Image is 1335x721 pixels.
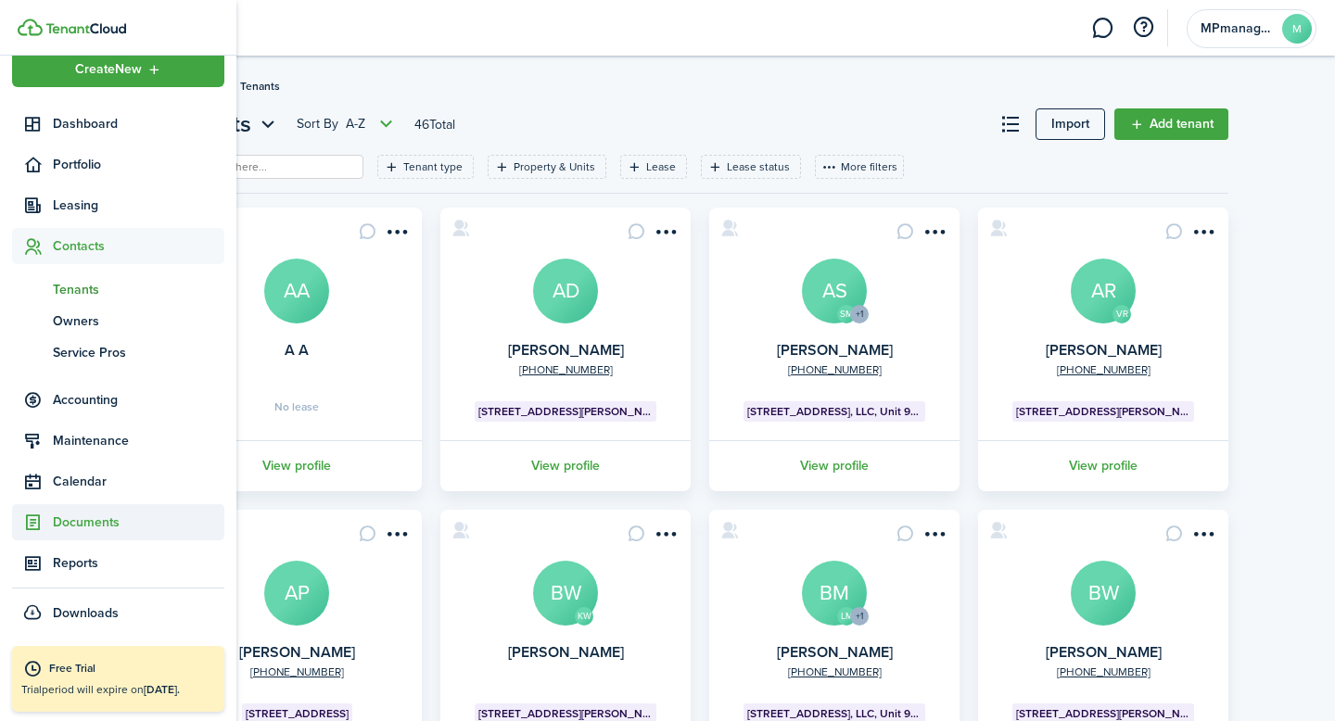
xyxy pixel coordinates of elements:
[53,343,224,362] span: Service Pros
[12,51,224,87] button: Open menu
[747,403,922,420] span: [STREET_ADDRESS], LLC, Unit 986
[297,113,398,135] button: Sort byA-Z
[53,236,224,256] span: Contacts
[297,113,398,135] button: Open menu
[919,525,948,550] button: Open menu
[12,336,224,368] a: Service Pros
[519,361,613,378] a: [PHONE_NUMBER]
[850,607,869,626] avatar-counter: +1
[346,115,365,133] span: A-Z
[533,561,598,626] a: BW
[53,512,224,532] span: Documents
[53,553,224,573] span: Reports
[488,155,606,179] filter-tag: Open filter
[377,155,474,179] filter-tag: Open filter
[837,305,856,323] avatar-text: SM
[1036,108,1105,140] a: Import
[706,440,962,491] a: View profile
[12,305,224,336] a: Owners
[1112,305,1131,323] avatar-text: VR
[1057,361,1151,378] a: [PHONE_NUMBER]
[12,646,224,712] a: Free TrialTrialperiod will expire on[DATE].
[788,664,882,680] a: [PHONE_NUMBER]
[646,158,676,175] filter-tag-label: Lease
[18,19,43,36] img: TenantCloud
[403,158,463,175] filter-tag-label: Tenant type
[438,440,693,491] a: View profile
[53,196,224,215] span: Leasing
[381,525,411,550] button: Open menu
[650,222,680,247] button: Open menu
[53,280,224,299] span: Tenants
[802,259,867,323] a: AS
[919,222,948,247] button: Open menu
[1282,14,1312,44] avatar-text: M
[1114,108,1228,140] a: Add tenant
[620,155,687,179] filter-tag: Open filter
[264,259,329,323] a: AA
[701,155,801,179] filter-tag: Open filter
[1127,12,1159,44] button: Open resource center
[12,545,224,581] a: Reports
[274,401,319,412] span: No lease
[850,305,869,323] avatar-counter: +1
[240,78,280,95] span: Tenants
[837,607,856,626] avatar-text: LM
[45,23,126,34] img: TenantCloud
[815,155,904,179] button: More filters
[12,106,224,142] a: Dashboard
[264,561,329,626] a: AP
[53,155,224,174] span: Portfolio
[533,259,598,323] a: AD
[1046,641,1162,663] a: [PERSON_NAME]
[975,440,1231,491] a: View profile
[75,63,142,76] span: Create New
[42,681,180,698] span: period will expire on
[12,273,224,305] a: Tenants
[53,311,224,331] span: Owners
[777,339,893,360] a: [PERSON_NAME]
[802,561,867,626] a: BM
[381,222,411,247] button: Open menu
[285,339,309,360] a: A A
[508,641,624,663] a: [PERSON_NAME]
[508,339,624,360] a: [PERSON_NAME]
[1188,525,1217,550] button: Open menu
[194,158,357,176] input: Search here...
[144,681,180,698] b: [DATE].
[1071,259,1136,323] a: AR
[414,115,455,134] header-page-total: 46 Total
[650,525,680,550] button: Open menu
[49,660,215,678] div: Free Trial
[1201,22,1275,35] span: MPmanagementpartners
[1071,561,1136,626] a: BW
[514,158,595,175] filter-tag-label: Property & Units
[788,361,882,378] a: [PHONE_NUMBER]
[1085,5,1120,52] a: Messaging
[1188,222,1217,247] button: Open menu
[21,681,215,698] p: Trial
[478,403,654,420] span: [STREET_ADDRESS][PERSON_NAME], LLC, Unit 184
[239,641,355,663] a: [PERSON_NAME]
[53,114,224,133] span: Dashboard
[53,603,119,623] span: Downloads
[777,641,893,663] a: [PERSON_NAME]
[169,440,425,491] a: View profile
[53,472,224,491] span: Calendar
[1057,664,1151,680] a: [PHONE_NUMBER]
[1016,403,1191,420] span: [STREET_ADDRESS][PERSON_NAME], LLC, Unit 3
[575,607,593,626] avatar-text: KW
[727,158,790,175] filter-tag-label: Lease status
[1046,339,1162,360] a: [PERSON_NAME]
[53,390,224,410] span: Accounting
[53,431,224,450] span: Maintenance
